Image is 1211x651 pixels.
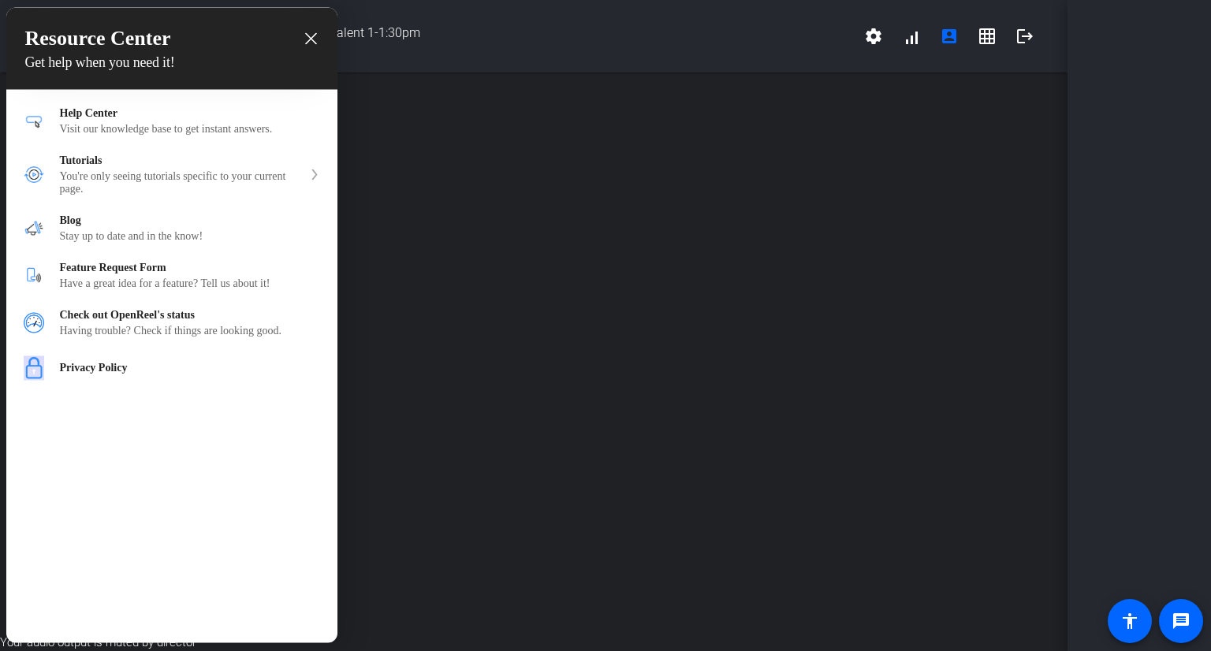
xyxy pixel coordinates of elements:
div: Check out OpenReel's status [60,309,320,322]
div: Have a great idea for a feature? Tell us about it! [60,277,320,290]
div: Privacy Policy - Go to https://www.openreel.com/privacy/ [6,347,337,390]
img: module icon [24,165,44,185]
img: module icon [24,218,44,239]
div: Visit our knowledge base to get instant answers. [60,123,320,136]
div: You're only seeing tutorials specific to your current page. [60,170,303,195]
img: module icon [24,356,44,381]
div: Blog - Go to https://www.openreel.com/blog/ in a new tab [6,205,337,252]
div: Having trouble? Check if things are looking good. [60,325,320,337]
div: Tutorials [6,145,337,205]
svg: expand [310,169,319,180]
img: module icon [24,313,44,333]
div: Help Center [60,107,320,120]
h2: Get help when you need it! [25,54,319,71]
img: module icon [24,266,44,286]
div: close resource center [304,32,319,46]
div: Help Center - Go to support.openreel.com in a new tab [6,98,337,145]
div: Feature Request Form - Go to https://openreel.typeform.com/to/ZnK8QrmQ in a new tab [6,252,337,299]
div: Check out OpenReel's status - Go to https://www.openreel.com/status in a new tab [6,299,337,347]
div: Blog [60,214,320,227]
div: Feature Request Form [60,262,320,274]
img: module icon [24,111,44,132]
div: Stay up to date and in the know! [60,230,320,243]
div: Privacy Policy [60,362,320,374]
h1: Resource Center [25,27,319,50]
div: Tutorials [60,154,303,167]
